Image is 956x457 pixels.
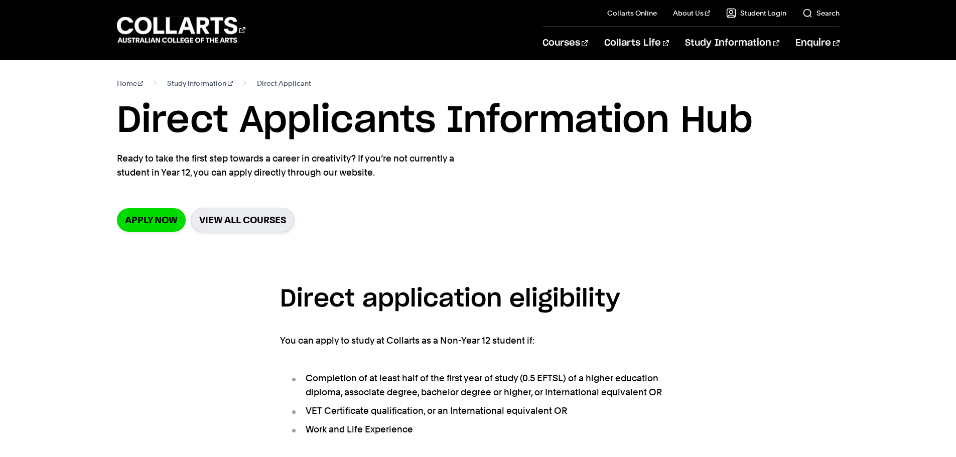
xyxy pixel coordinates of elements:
div: Go to homepage [117,16,245,44]
a: About Us [673,8,710,18]
li: Completion of at least half of the first year of study (0.5 EFTSL) of a higher education diploma,... [290,371,676,399]
p: Ready to take the first step towards a career in creativity? If you’re not currently a student in... [117,151,483,180]
span: Direct Applicant [257,76,311,90]
h3: Direct application eligibility [280,280,676,319]
li: Work and Life Experience [290,422,676,436]
a: Collarts Online [607,8,657,18]
a: Student Login [726,8,786,18]
a: Study Information [685,27,779,60]
a: Study information [167,76,233,90]
p: You can apply to study at Collarts as a Non-Year 12 student if: [280,334,676,348]
li: VET Certificate qualification, or an International equivalent OR [290,404,676,418]
a: VIEW ALL COURSES [191,208,295,232]
a: Search [802,8,840,18]
a: Home [117,76,144,90]
a: Enquire [795,27,839,60]
a: Apply Now [117,208,186,232]
a: Courses [542,27,588,60]
h1: Direct Applicants Information Hub [117,98,840,143]
a: Collarts Life [604,27,669,60]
